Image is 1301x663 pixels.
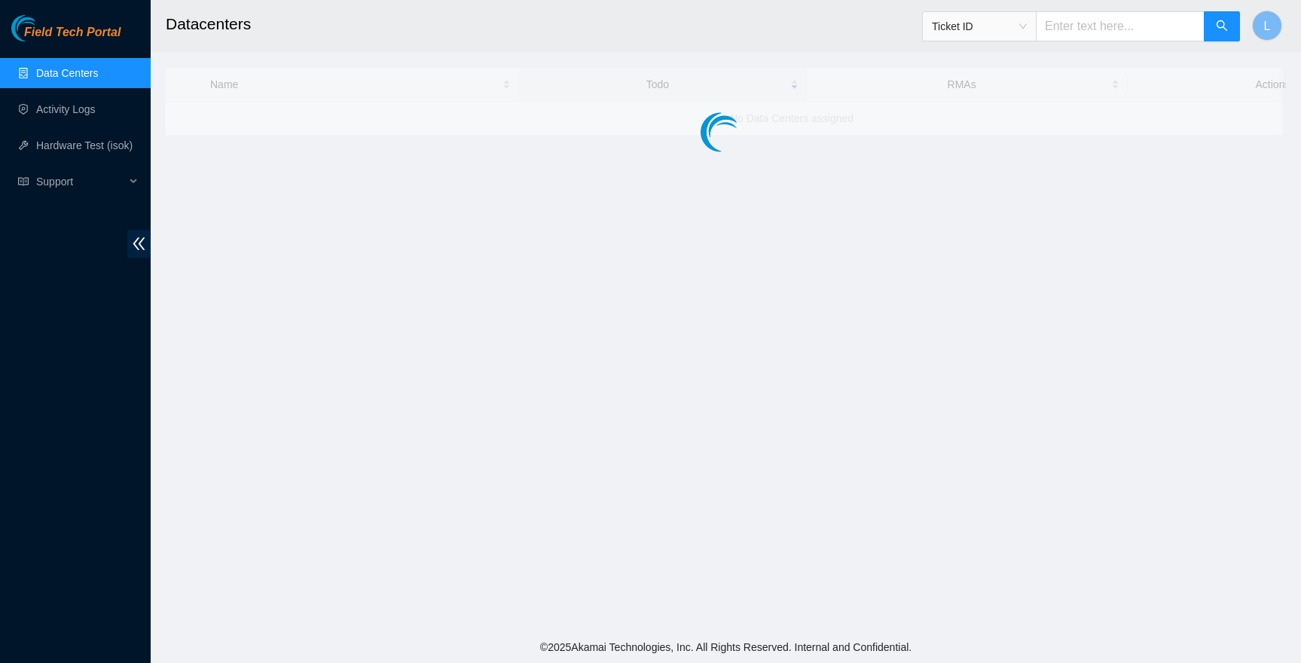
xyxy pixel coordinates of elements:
img: Akamai Technologies [11,15,76,41]
button: L [1252,11,1282,41]
a: Akamai TechnologiesField Tech Portal [11,27,121,47]
span: Support [36,167,125,197]
input: Enter text here... [1036,11,1205,41]
a: Data Centers [36,67,98,79]
span: read [18,176,29,187]
span: double-left [127,230,151,258]
span: Ticket ID [932,15,1027,38]
span: L [1264,17,1271,35]
span: search [1216,20,1228,34]
span: Field Tech Portal [24,26,121,40]
a: Hardware Test (isok) [36,139,133,151]
a: Activity Logs [36,103,96,115]
footer: © 2025 Akamai Technologies, Inc. All Rights Reserved. Internal and Confidential. [151,631,1301,663]
button: search [1204,11,1240,41]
